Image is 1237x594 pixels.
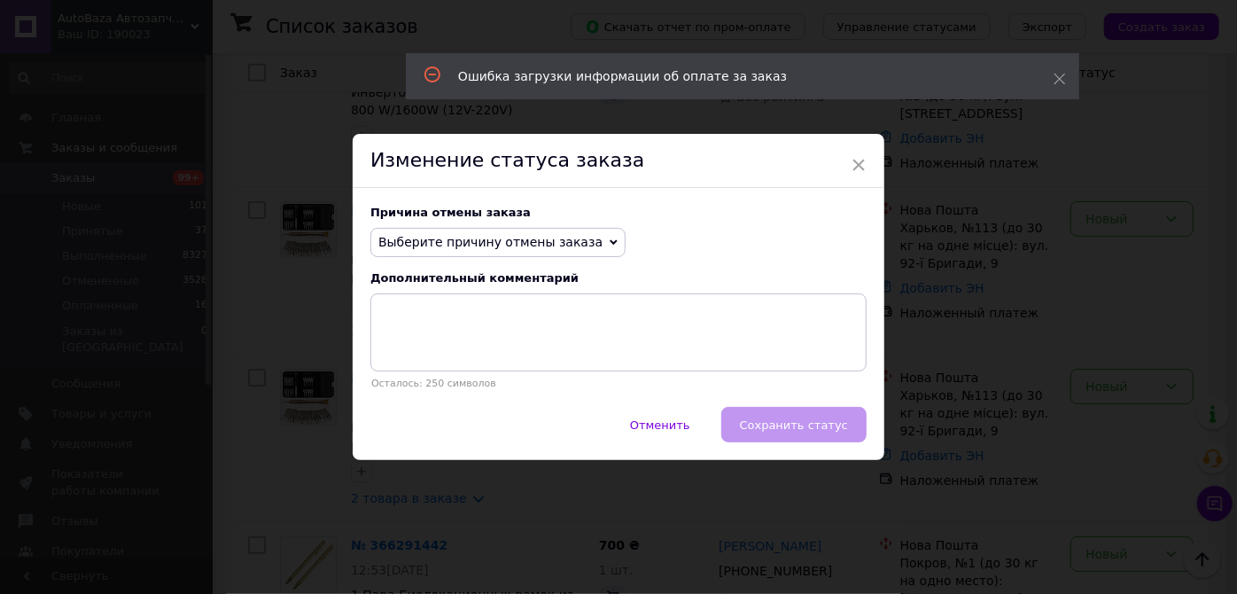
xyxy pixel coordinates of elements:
[353,134,884,188] div: Изменение статуса заказа
[370,206,867,219] div: Причина отмены заказа
[611,407,709,442] button: Отменить
[630,418,690,432] span: Отменить
[370,271,867,285] div: Дополнительный комментарий
[370,378,867,389] p: Осталось: 250 символов
[851,150,867,180] span: ×
[378,235,603,249] span: Выберите причину отмены заказа
[458,67,1009,85] div: Ошибка загрузки информации об оплате за заказ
